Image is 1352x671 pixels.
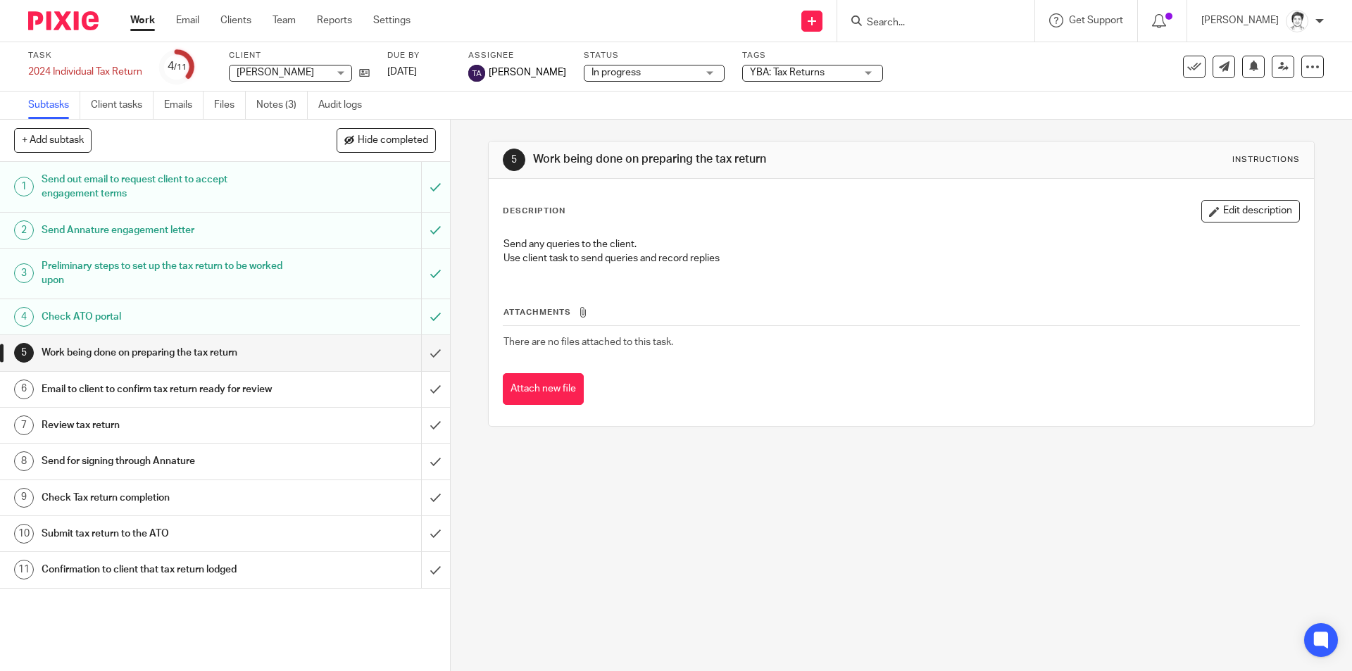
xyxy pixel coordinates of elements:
a: Audit logs [318,92,373,119]
button: Edit description [1201,200,1300,222]
button: + Add subtask [14,128,92,152]
span: Get Support [1069,15,1123,25]
h1: Submit tax return to the ATO [42,523,285,544]
div: 8 [14,451,34,471]
a: Notes (3) [256,92,308,119]
div: 3 [14,263,34,283]
div: 7 [14,415,34,435]
label: Client [229,50,370,61]
a: Email [176,13,199,27]
a: Team [273,13,296,27]
img: Julie%20Wainwright.jpg [1286,10,1308,32]
span: There are no files attached to this task. [503,337,673,347]
div: 5 [503,149,525,171]
a: Reports [317,13,352,27]
h1: Send Annature engagement letter [42,220,285,241]
span: [DATE] [387,67,417,77]
div: 11 [14,560,34,579]
div: Instructions [1232,154,1300,165]
div: 2024 Individual Tax Return [28,65,142,79]
a: Files [214,92,246,119]
h1: Send for signing through Annature [42,451,285,472]
h1: Confirmation to client that tax return lodged [42,559,285,580]
img: svg%3E [468,65,485,82]
a: Emails [164,92,204,119]
p: Send any queries to the client. [503,237,1298,251]
p: Use client task to send queries and record replies [503,251,1298,265]
h1: Preliminary steps to set up the tax return to be worked upon [42,256,285,291]
div: 10 [14,524,34,544]
h1: Check ATO portal [42,306,285,327]
span: Attachments [503,308,571,316]
span: [PERSON_NAME] [237,68,314,77]
small: /11 [174,63,187,71]
input: Search [865,17,992,30]
a: Clients [220,13,251,27]
h1: Send out email to request client to accept engagement terms [42,169,285,205]
span: In progress [591,68,641,77]
label: Tags [742,50,883,61]
div: 1 [14,177,34,196]
p: Description [503,206,565,217]
h1: Work being done on preparing the tax return [533,152,932,167]
button: Hide completed [337,128,436,152]
h1: Check Tax return completion [42,487,285,508]
h1: Work being done on preparing the tax return [42,342,285,363]
button: Attach new file [503,373,584,405]
a: Client tasks [91,92,154,119]
label: Task [28,50,142,61]
div: 5 [14,343,34,363]
img: Pixie [28,11,99,30]
span: YBA: Tax Returns [750,68,825,77]
span: Hide completed [358,135,428,146]
label: Status [584,50,725,61]
label: Assignee [468,50,566,61]
a: Settings [373,13,411,27]
span: [PERSON_NAME] [489,65,566,80]
h1: Email to client to confirm tax return ready for review [42,379,285,400]
label: Due by [387,50,451,61]
p: [PERSON_NAME] [1201,13,1279,27]
div: 2 [14,220,34,240]
div: 4 [168,58,187,75]
div: 9 [14,488,34,508]
a: Work [130,13,155,27]
h1: Review tax return [42,415,285,436]
div: 6 [14,380,34,399]
div: 4 [14,307,34,327]
a: Subtasks [28,92,80,119]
